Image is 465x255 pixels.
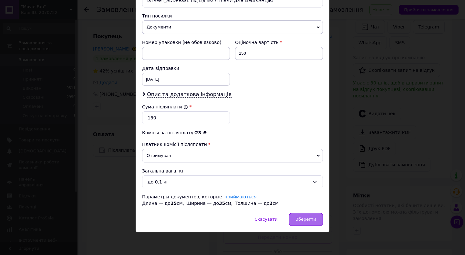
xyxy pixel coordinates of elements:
span: Платник комісії післяплати [142,142,207,147]
span: Отримувач [142,149,323,162]
div: Дата відправки [142,65,230,72]
div: до 0.1 кг [148,178,310,185]
span: 25 [170,201,177,206]
div: Загальна вага, кг [142,168,323,174]
div: Параметры документов, которые Длина — до см, Ширина — до см, Толщина — до см [142,194,323,206]
span: 35 [219,201,225,206]
a: приймаються [224,194,257,199]
label: Сума післяплати [142,104,188,109]
div: Номер упаковки (не обов'язково) [142,39,230,46]
div: Комісія за післяплату: [142,129,323,136]
span: Опис та додаткова інформація [147,91,232,98]
span: Скасувати [254,217,277,222]
span: Тип посилки [142,13,172,18]
span: Документи [142,20,323,34]
div: Оціночна вартість [235,39,323,46]
span: 2 [269,201,273,206]
span: 23 ₴ [195,130,207,135]
span: Зберегти [296,217,316,222]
